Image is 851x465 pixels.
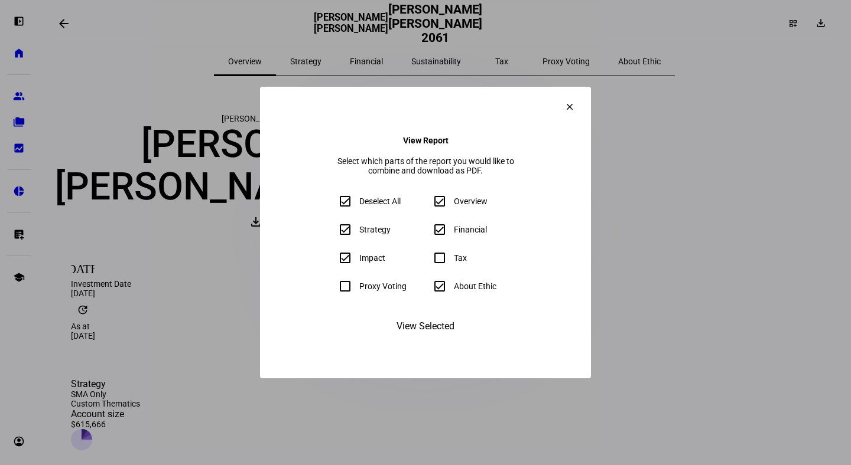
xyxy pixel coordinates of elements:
div: Financial [454,225,487,234]
div: Overview [454,197,488,206]
div: About Ethic [454,281,496,291]
div: Strategy [359,225,391,234]
span: View Selected [397,312,454,340]
div: Deselect All [359,197,401,206]
button: View Selected [380,312,471,340]
div: Select which parts of the report you would like to combine and download as PDF. [331,156,520,175]
h4: View Report [403,136,449,145]
div: Impact [359,253,385,263]
mat-icon: clear [564,101,575,112]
